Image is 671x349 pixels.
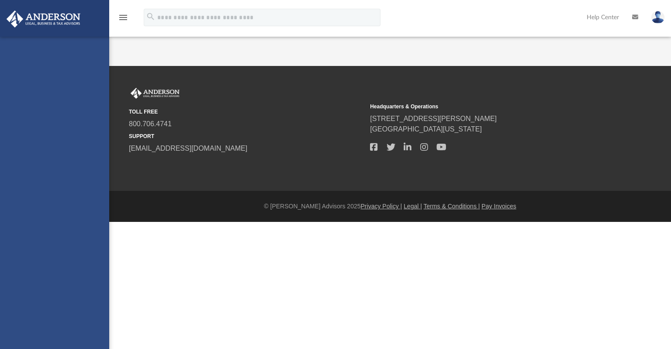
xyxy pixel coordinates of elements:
i: menu [118,12,128,23]
a: menu [118,17,128,23]
a: [EMAIL_ADDRESS][DOMAIN_NAME] [129,145,247,152]
a: Legal | [404,203,422,210]
small: SUPPORT [129,132,364,140]
small: TOLL FREE [129,108,364,116]
a: Pay Invoices [481,203,516,210]
i: search [146,12,156,21]
small: Headquarters & Operations [370,103,605,111]
a: 800.706.4741 [129,120,172,128]
a: [STREET_ADDRESS][PERSON_NAME] [370,115,497,122]
img: Anderson Advisors Platinum Portal [4,10,83,28]
a: [GEOGRAPHIC_DATA][US_STATE] [370,125,482,133]
a: Privacy Policy | [361,203,402,210]
div: © [PERSON_NAME] Advisors 2025 [109,202,671,211]
a: Terms & Conditions | [424,203,480,210]
img: Anderson Advisors Platinum Portal [129,88,181,99]
img: User Pic [651,11,664,24]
